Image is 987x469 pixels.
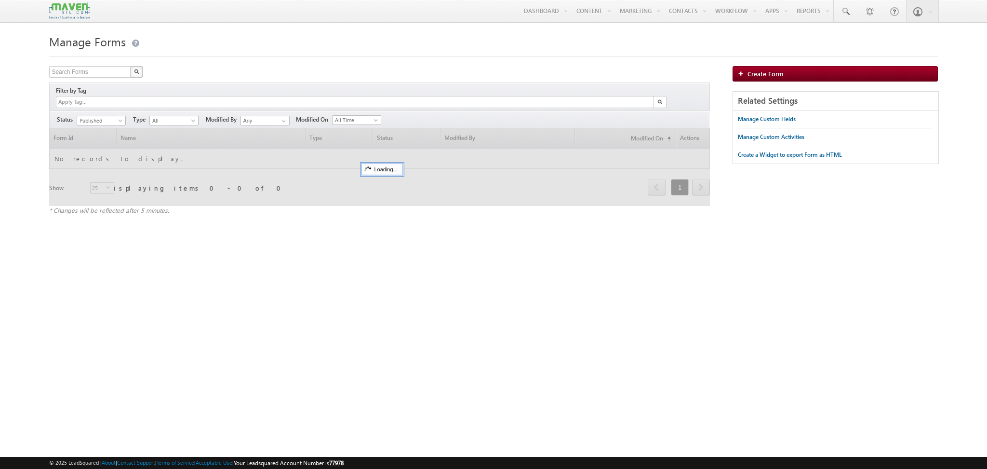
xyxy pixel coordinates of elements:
img: add_icon.png [738,70,747,76]
a: All [149,116,199,125]
span: All Time [333,116,378,124]
span: Published [77,116,123,125]
a: Create a Widget to export Form as HTML [738,146,842,164]
a: Published [77,116,126,125]
span: Your Leadsquared Account Number is [234,459,344,467]
div: Filter by Tag [56,85,90,96]
span: Modified By [206,115,240,124]
a: Manage Custom Fields [738,110,796,128]
div: Create a Widget to export Form as HTML [738,151,842,159]
input: Type to Search [240,116,290,125]
span: 77978 [329,459,344,467]
img: Search [134,69,139,74]
span: © 2025 LeadSquared | | | | | [49,458,344,468]
a: Contact Support [117,459,155,466]
span: All [150,116,196,125]
span: Type [133,115,149,124]
a: Manage Custom Activities [738,128,804,146]
span: Modified On [296,115,332,124]
span: Status [57,115,77,124]
div: Related Settings [733,92,938,110]
a: About [102,459,116,466]
img: Search [657,99,662,104]
span: Manage Forms [49,34,126,49]
a: Terms of Service [157,459,194,466]
a: Acceptable Use [196,459,232,466]
span: Create Form [747,69,784,78]
div: Manage Custom Fields [738,115,796,124]
img: Custom Logo [49,2,90,19]
div: Loading... [361,164,402,175]
input: Apply Tag... [57,98,115,106]
div: * Changes will be reflected after 5 minutes. [49,206,710,215]
a: All Time [332,115,381,125]
div: Manage Custom Activities [738,133,804,141]
a: Show All Items [277,116,289,126]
